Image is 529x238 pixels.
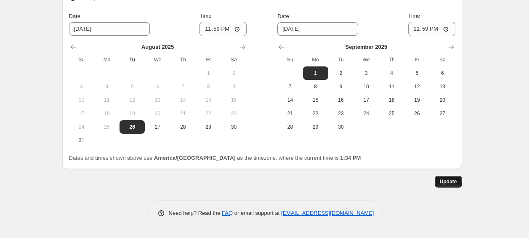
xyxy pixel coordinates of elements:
span: 8 [306,83,325,90]
button: Wednesday August 27 2025 [145,120,170,134]
span: 11 [98,97,116,103]
th: Wednesday [354,53,379,66]
span: 3 [72,83,91,90]
th: Saturday [430,53,455,66]
button: Sunday September 7 2025 [277,80,303,93]
th: Tuesday [328,53,354,66]
th: Friday [404,53,430,66]
button: Friday September 19 2025 [404,93,430,107]
span: Tu [123,56,141,63]
span: 6 [148,83,167,90]
span: 10 [357,83,375,90]
span: Sa [224,56,243,63]
span: Tu [332,56,350,63]
button: Show next month, October 2025 [445,41,457,53]
th: Monday [94,53,120,66]
th: Thursday [379,53,404,66]
button: Monday September 8 2025 [303,80,328,93]
th: Thursday [170,53,196,66]
span: Th [174,56,192,63]
button: Friday August 1 2025 [196,66,221,80]
span: 19 [123,110,141,117]
button: Monday September 29 2025 [303,120,328,134]
button: Thursday August 14 2025 [170,93,196,107]
span: 21 [281,110,299,117]
span: 27 [148,124,167,130]
th: Monday [303,53,328,66]
span: 2 [224,70,243,77]
span: 24 [357,110,375,117]
span: 21 [174,110,192,117]
button: Show previous month, August 2025 [276,41,287,53]
button: Saturday August 2 2025 [221,66,246,80]
button: Wednesday September 10 2025 [354,80,379,93]
button: Saturday September 13 2025 [430,80,455,93]
span: 13 [433,83,452,90]
button: Saturday September 20 2025 [430,93,455,107]
span: 23 [332,110,350,117]
span: 1 [199,70,218,77]
button: Sunday September 28 2025 [277,120,303,134]
button: Tuesday August 12 2025 [120,93,145,107]
span: 18 [98,110,116,117]
span: We [357,56,375,63]
button: Saturday September 6 2025 [430,66,455,80]
span: 13 [148,97,167,103]
span: 16 [332,97,350,103]
button: Monday September 1 2025 [303,66,328,80]
span: Su [281,56,299,63]
button: Tuesday August 19 2025 [120,107,145,120]
th: Friday [196,53,221,66]
b: America/[GEOGRAPHIC_DATA] [154,155,236,161]
span: 20 [148,110,167,117]
span: 7 [174,83,192,90]
span: 17 [72,110,91,117]
button: Update [435,176,462,188]
span: 25 [382,110,401,117]
button: Thursday September 11 2025 [379,80,404,93]
button: Monday August 11 2025 [94,93,120,107]
button: Show next month, September 2025 [237,41,248,53]
span: 29 [199,124,218,130]
span: 12 [408,83,426,90]
span: 8 [199,83,218,90]
span: Su [72,56,91,63]
span: Fr [408,56,426,63]
button: Friday August 29 2025 [196,120,221,134]
button: Tuesday September 23 2025 [328,107,354,120]
span: 11 [382,83,401,90]
button: Friday August 15 2025 [196,93,221,107]
span: 31 [72,137,91,144]
button: Today Tuesday August 26 2025 [120,120,145,134]
span: 26 [123,124,141,130]
button: Sunday September 21 2025 [277,107,303,120]
button: Sunday August 24 2025 [69,120,94,134]
button: Tuesday August 5 2025 [120,80,145,93]
span: 10 [72,97,91,103]
span: Sa [433,56,452,63]
button: Wednesday August 13 2025 [145,93,170,107]
span: 27 [433,110,452,117]
button: Saturday August 9 2025 [221,80,246,93]
button: Tuesday September 2 2025 [328,66,354,80]
span: 15 [199,97,218,103]
span: 28 [174,124,192,130]
span: 15 [306,97,325,103]
button: Tuesday September 30 2025 [328,120,354,134]
th: Saturday [221,53,246,66]
th: Sunday [277,53,303,66]
span: Date [69,13,80,19]
span: 25 [98,124,116,130]
input: 12:00 [408,22,455,36]
span: 5 [408,70,426,77]
button: Wednesday September 3 2025 [354,66,379,80]
span: 19 [408,97,426,103]
button: Thursday September 25 2025 [379,107,404,120]
span: 18 [382,97,401,103]
button: Thursday September 4 2025 [379,66,404,80]
span: or email support at [233,210,281,216]
span: 26 [408,110,426,117]
span: Time [408,13,420,19]
button: Wednesday September 17 2025 [354,93,379,107]
button: Thursday August 21 2025 [170,107,196,120]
